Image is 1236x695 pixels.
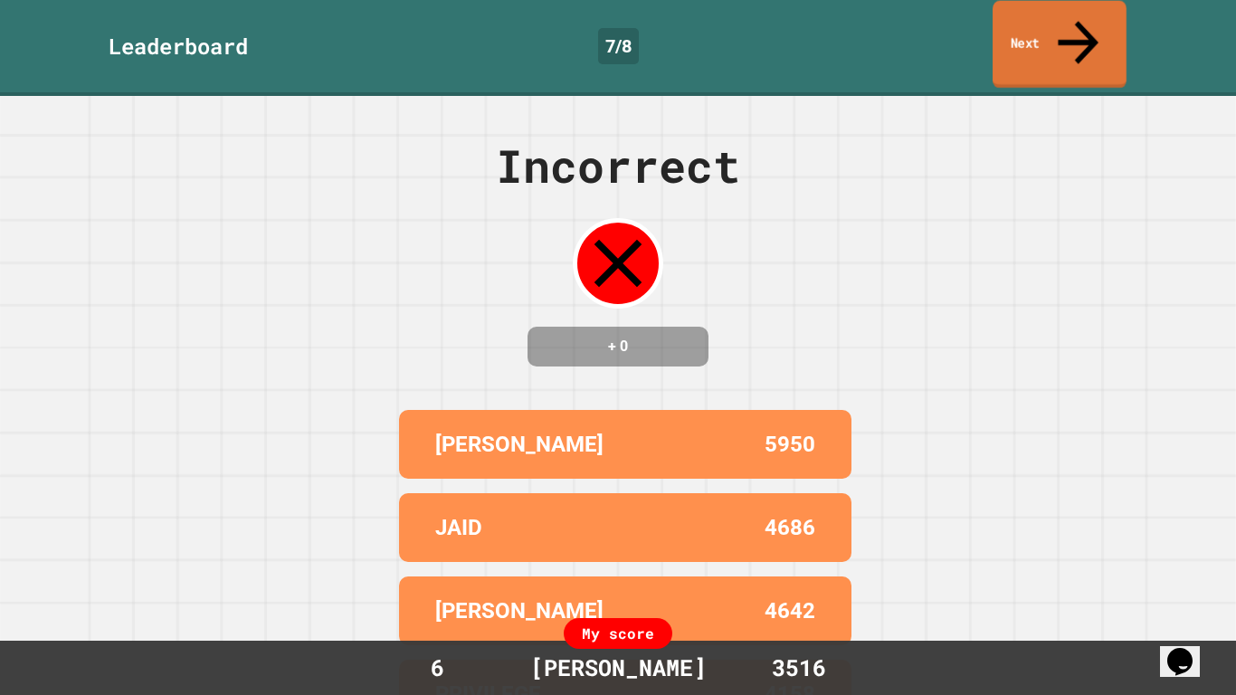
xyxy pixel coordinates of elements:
[993,1,1127,89] a: Next
[512,651,725,685] div: [PERSON_NAME]
[435,595,604,627] p: [PERSON_NAME]
[435,428,604,461] p: [PERSON_NAME]
[435,511,482,544] p: JAID
[369,651,505,685] div: 6
[1160,623,1218,677] iframe: chat widget
[496,132,740,200] div: Incorrect
[564,618,672,649] div: My score
[765,595,815,627] p: 4642
[765,511,815,544] p: 4686
[765,428,815,461] p: 5950
[731,651,867,685] div: 3516
[109,30,248,62] div: Leaderboard
[598,28,639,64] div: 7 / 8
[546,336,690,357] h4: + 0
